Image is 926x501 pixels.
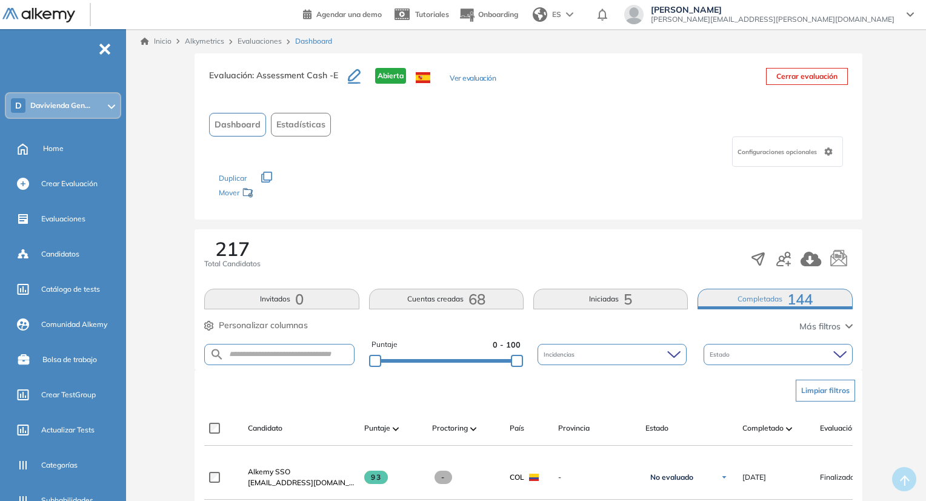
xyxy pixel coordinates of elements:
[41,249,79,260] span: Candidatos
[493,339,521,351] span: 0 - 100
[209,113,266,136] button: Dashboard
[248,466,355,477] a: Alkemy SSO
[415,10,449,19] span: Tutoriales
[248,467,290,476] span: Alkemy SSO
[799,320,841,333] span: Más filtros
[219,183,340,205] div: Mover
[295,36,332,47] span: Dashboard
[510,472,524,483] span: COL
[552,9,561,20] span: ES
[185,36,224,45] span: Alkymetrics
[252,70,338,81] span: : Assessment Cash -E
[141,36,172,47] a: Inicio
[204,258,261,269] span: Total Candidatos
[544,350,577,359] span: Incidencias
[215,118,261,131] span: Dashboard
[558,472,636,483] span: -
[710,350,732,359] span: Estado
[698,289,852,309] button: Completadas144
[204,289,359,309] button: Invitados0
[316,10,382,19] span: Agendar una demo
[210,347,224,362] img: SEARCH_ALT
[650,472,693,482] span: No evaluado
[364,471,388,484] span: 93
[215,239,250,258] span: 217
[369,289,524,309] button: Cuentas creadas68
[30,101,90,110] span: Davivienda Gen...
[248,423,282,434] span: Candidato
[303,6,382,21] a: Agendar una demo
[786,427,792,431] img: [missing "en.ARROW_ALT" translation]
[238,36,282,45] a: Evaluaciones
[558,423,590,434] span: Provincia
[738,147,819,156] span: Configuraciones opcionales
[41,178,98,189] span: Crear Evaluación
[248,477,355,488] span: [EMAIL_ADDRESS][DOMAIN_NAME]
[529,474,539,481] img: COL
[450,73,496,86] button: Ver evaluación
[533,289,688,309] button: Iniciadas5
[799,320,853,333] button: Más filtros
[742,423,784,434] span: Completado
[219,319,308,332] span: Personalizar columnas
[219,173,247,183] span: Duplicar
[820,472,854,483] span: Finalizado
[276,118,325,131] span: Estadísticas
[796,380,855,402] button: Limpiar filtros
[416,72,430,83] img: ESP
[271,113,331,136] button: Estadísticas
[371,339,398,351] span: Puntaje
[43,143,64,154] span: Home
[364,423,390,434] span: Puntaje
[566,12,573,17] img: arrow
[459,2,518,28] button: Onboarding
[41,425,95,435] span: Actualizar Tests
[732,136,843,167] div: Configuraciones opcionales
[766,68,848,85] button: Cerrar evaluación
[375,68,406,84] span: Abierta
[704,344,853,365] div: Estado
[478,10,518,19] span: Onboarding
[721,474,728,481] img: Ícono de flecha
[204,319,308,332] button: Personalizar columnas
[42,354,97,365] span: Bolsa de trabajo
[41,214,85,224] span: Evaluaciones
[435,471,452,484] span: -
[41,389,96,400] span: Crear TestGroup
[510,423,524,434] span: País
[432,423,468,434] span: Proctoring
[651,5,894,15] span: [PERSON_NAME]
[742,472,766,483] span: [DATE]
[645,423,668,434] span: Estado
[41,284,100,295] span: Catálogo de tests
[820,423,856,434] span: Evaluación
[651,15,894,24] span: [PERSON_NAME][EMAIL_ADDRESS][PERSON_NAME][DOMAIN_NAME]
[15,101,22,110] span: D
[393,427,399,431] img: [missing "en.ARROW_ALT" translation]
[41,460,78,471] span: Categorías
[2,8,75,23] img: Logo
[538,344,687,365] div: Incidencias
[470,427,476,431] img: [missing "en.ARROW_ALT" translation]
[41,319,107,330] span: Comunidad Alkemy
[533,7,547,22] img: world
[209,68,348,93] h3: Evaluación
